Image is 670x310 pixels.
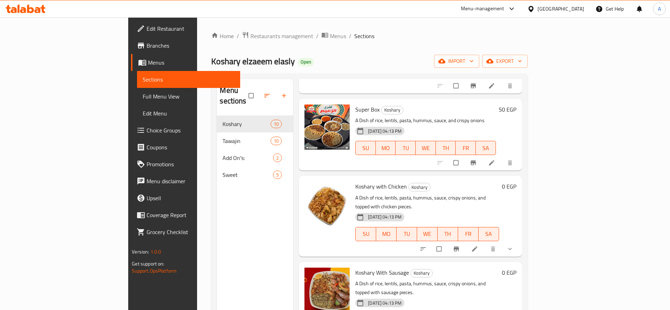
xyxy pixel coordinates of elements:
[211,53,295,69] span: Koshary elzaeem elasly
[358,143,373,153] span: SU
[131,139,240,156] a: Coupons
[242,31,313,41] a: Restaurants management
[223,154,273,162] span: Add On's:
[409,183,430,191] span: Koshary
[244,89,259,102] span: Select all sections
[147,160,235,168] span: Promotions
[147,24,235,33] span: Edit Restaurant
[223,137,271,145] span: Tawajin
[355,141,376,155] button: SU
[440,57,474,66] span: import
[321,31,346,41] a: Menus
[440,229,455,239] span: TH
[458,143,473,153] span: FR
[131,223,240,240] a: Grocery Checklist
[399,229,414,239] span: TU
[223,120,271,128] div: Koshary
[355,181,407,192] span: Koshary with Chicken
[131,54,240,71] a: Menus
[461,229,476,239] span: FR
[273,172,281,178] span: 5
[132,266,177,275] a: Support.OpsPlatform
[396,141,416,155] button: TU
[658,5,661,13] span: A
[132,259,164,268] span: Get support on:
[147,143,235,151] span: Coupons
[271,137,282,145] div: items
[316,32,319,40] li: /
[304,105,350,150] img: Super Box
[379,229,394,239] span: MO
[137,71,240,88] a: Sections
[131,37,240,54] a: Branches
[461,5,504,13] div: Menu-management
[502,268,516,278] h6: 0 EGP
[131,156,240,173] a: Promotions
[434,55,479,68] button: import
[449,156,464,169] span: Select to update
[132,247,149,256] span: Version:
[471,245,480,252] a: Edit menu item
[502,78,519,94] button: delete
[137,88,240,105] a: Full Menu View
[217,115,293,132] div: Koshary10
[466,78,482,94] button: Branch-specific-item
[398,143,413,153] span: TU
[538,5,584,13] div: [GEOGRAPHIC_DATA]
[355,279,499,297] p: A Dish of rice, lentils, pasta, hummus, sauce, crispy onions, and topped with sausage pieces.
[479,227,499,241] button: SA
[217,166,293,183] div: Sweet5
[276,88,293,103] button: Add section
[211,31,527,41] nav: breadcrumb
[436,141,456,155] button: TH
[148,58,235,67] span: Menus
[499,105,516,114] h6: 50 EGP
[223,171,273,179] span: Sweet
[298,59,314,65] span: Open
[217,149,293,166] div: Add On's:2
[147,41,235,50] span: Branches
[131,190,240,207] a: Upsell
[408,183,431,191] div: Koshary
[488,82,497,89] a: Edit menu item
[410,269,433,278] div: Koshary
[143,75,235,84] span: Sections
[273,155,281,161] span: 2
[411,269,432,277] span: Koshary
[271,121,281,127] span: 10
[150,247,161,256] span: 1.0.0
[358,229,373,239] span: SU
[143,92,235,101] span: Full Menu View
[502,181,516,191] h6: 0 EGP
[217,113,293,186] nav: Menu sections
[419,143,433,153] span: WE
[147,177,235,185] span: Menu disclaimer
[397,227,417,241] button: TU
[485,241,502,257] button: delete
[458,227,479,241] button: FR
[438,227,458,241] button: TH
[355,267,409,278] span: Koshary With Sausage
[137,105,240,122] a: Edit Menu
[143,109,235,118] span: Edit Menu
[365,128,404,135] span: [DATE] 04:13 PM
[502,241,519,257] button: show more
[259,88,276,103] span: Sort sections
[488,57,522,66] span: export
[381,106,403,114] span: Koshary
[131,173,240,190] a: Menu disclaimer
[481,229,496,239] span: SA
[147,211,235,219] span: Coverage Report
[415,241,432,257] button: sort-choices
[355,116,496,125] p: A Dish of rice, lentils, pasta, hummus, sauce, and crispy onions
[298,58,314,66] div: Open
[354,32,374,40] span: Sections
[381,106,403,114] div: Koshary
[271,138,281,144] span: 10
[147,228,235,236] span: Grocery Checklist
[355,193,499,211] p: A Dish of rice, lentils, pasta, hummus, sauce, crispy onions, and topped with chicken pieces.
[502,155,519,171] button: delete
